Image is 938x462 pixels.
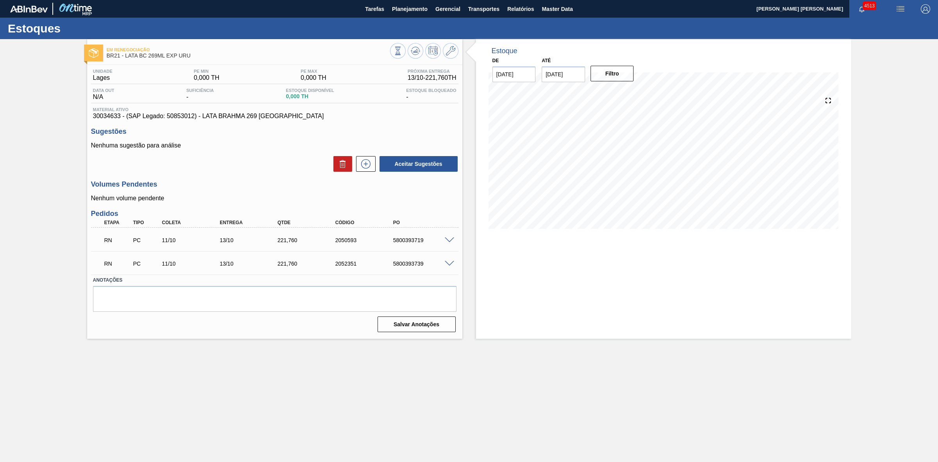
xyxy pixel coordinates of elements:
[184,88,216,101] div: -
[390,43,406,59] button: Visão Geral dos Estoques
[91,142,458,149] p: Nenhuma sugestão para análise
[93,69,113,74] span: Unidade
[333,237,399,243] div: 2050593
[131,220,162,225] div: Tipo
[404,88,458,101] div: -
[408,69,456,74] span: Próxima Entrega
[91,210,458,218] h3: Pedidos
[91,195,458,202] p: Nenhum volume pendente
[376,155,458,173] div: Aceitar Sugestões
[8,24,147,33] h1: Estoques
[194,74,220,81] span: 0,000 TH
[352,156,376,172] div: Nova sugestão
[93,113,456,120] span: 30034633 - (SAP Legado: 50853012) - LATA BRAHMA 269 [GEOGRAPHIC_DATA]
[492,67,536,82] input: dd/mm/yyyy
[391,237,457,243] div: 5800393719
[93,88,115,93] span: Data out
[276,220,341,225] div: Qtde
[218,237,283,243] div: 13/10/2025
[301,74,326,81] span: 0,000 TH
[333,220,399,225] div: Código
[107,53,390,59] span: BR21 - LATA BC 269ML EXP URU
[392,4,428,14] span: Planejamento
[301,69,326,74] span: PE MAX
[365,4,384,14] span: Tarefas
[591,66,634,81] button: Filtro
[542,4,573,14] span: Master Data
[542,67,585,82] input: dd/mm/yyyy
[104,237,131,243] p: RN
[286,93,334,99] span: 0,000 TH
[160,261,226,267] div: 11/10/2025
[104,261,131,267] p: RN
[10,5,48,13] img: TNhmsLtSVTkK8tSr43FrP2fwEKptu5GPRR3wAAAABJRU5ErkJggg==
[507,4,534,14] span: Relatórios
[329,156,352,172] div: Excluir Sugestões
[131,237,162,243] div: Pedido de Compra
[89,48,98,58] img: Ícone
[218,220,283,225] div: Entrega
[406,88,456,93] span: Estoque Bloqueado
[160,237,226,243] div: 11/10/2025
[91,180,458,189] h3: Volumes Pendentes
[93,74,113,81] span: Lages
[378,316,456,332] button: Salvar Anotações
[102,255,133,272] div: Em Renegociação
[435,4,460,14] span: Gerencial
[91,128,458,136] h3: Sugestões
[93,107,456,112] span: Material ativo
[194,69,220,74] span: PE MIN
[276,237,341,243] div: 221,760
[863,2,876,10] span: 4513
[286,88,334,93] span: Estoque Disponível
[379,156,458,172] button: Aceitar Sugestões
[391,220,457,225] div: PO
[425,43,441,59] button: Programar Estoque
[218,261,283,267] div: 13/10/2025
[542,58,551,63] label: Até
[391,261,457,267] div: 5800393739
[468,4,499,14] span: Transportes
[492,58,499,63] label: De
[102,232,133,249] div: Em Renegociação
[492,47,517,55] div: Estoque
[91,88,116,101] div: N/A
[443,43,458,59] button: Ir ao Master Data / Geral
[333,261,399,267] div: 2052351
[107,47,390,52] span: Em Renegociação
[160,220,226,225] div: Coleta
[408,43,423,59] button: Atualizar Gráfico
[93,275,456,286] label: Anotações
[131,261,162,267] div: Pedido de Compra
[408,74,456,81] span: 13/10 - 221,760 TH
[186,88,214,93] span: Suficiência
[102,220,133,225] div: Etapa
[921,4,930,14] img: Logout
[849,4,874,14] button: Notificações
[896,4,905,14] img: userActions
[276,261,341,267] div: 221,760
